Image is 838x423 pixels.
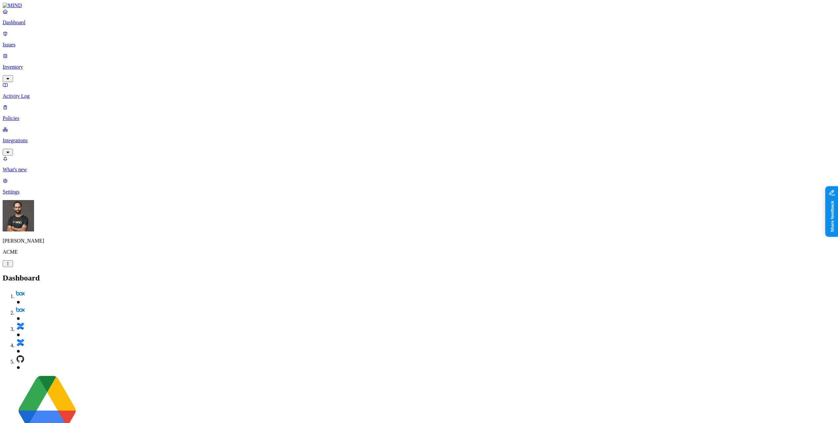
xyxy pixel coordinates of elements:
[3,249,835,255] p: ACME
[3,127,835,155] a: Integrations
[16,289,25,298] img: svg%3e
[3,53,835,81] a: Inventory
[3,64,835,70] p: Inventory
[3,156,835,173] a: What's new
[3,3,835,8] a: MIND
[3,178,835,195] a: Settings
[3,274,835,282] h2: Dashboard
[3,104,835,121] a: Policies
[16,322,25,331] img: svg%3e
[3,31,835,48] a: Issues
[3,42,835,48] p: Issues
[16,305,25,314] img: svg%3e
[3,167,835,173] p: What's new
[3,3,22,8] img: MIND
[3,238,835,244] p: [PERSON_NAME]
[3,200,34,231] img: Ohad Abarbanel
[3,82,835,99] a: Activity Log
[3,115,835,121] p: Policies
[3,138,835,144] p: Integrations
[3,93,835,99] p: Activity Log
[16,354,25,364] img: svg%3e
[3,20,835,25] p: Dashboard
[16,338,25,347] img: svg%3e
[3,8,835,25] a: Dashboard
[3,189,835,195] p: Settings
